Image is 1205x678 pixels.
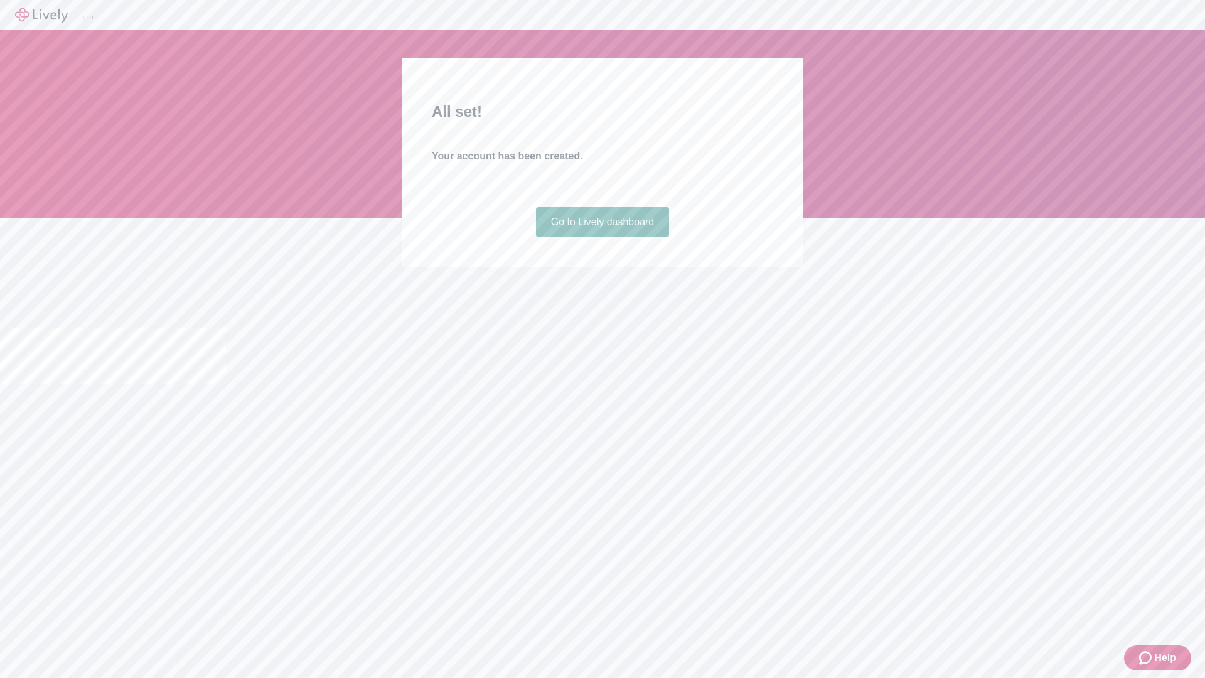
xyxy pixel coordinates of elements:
[83,16,93,19] button: Log out
[1139,650,1154,665] svg: Zendesk support icon
[432,149,773,164] h4: Your account has been created.
[432,100,773,123] h2: All set!
[1154,650,1176,665] span: Help
[536,207,670,237] a: Go to Lively dashboard
[15,8,68,23] img: Lively
[1124,645,1191,670] button: Zendesk support iconHelp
